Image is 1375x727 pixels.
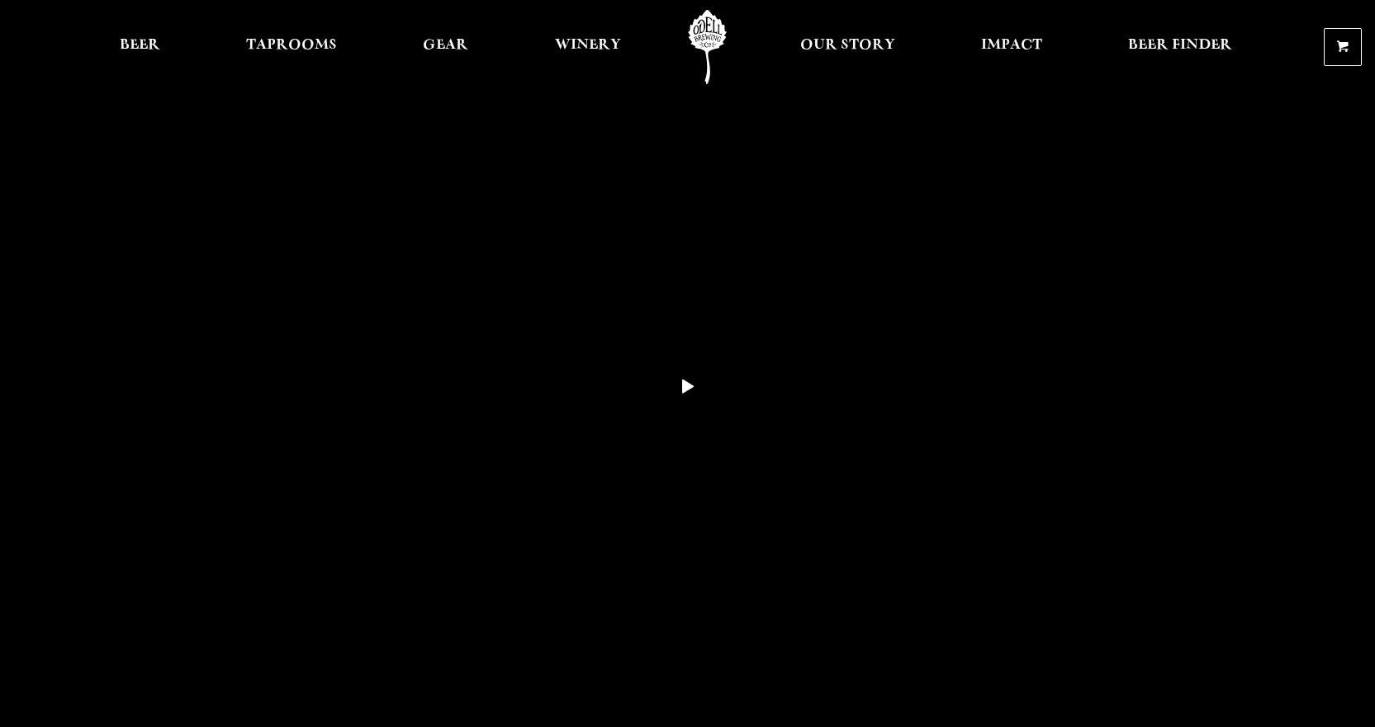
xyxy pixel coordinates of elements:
[109,10,171,84] a: Beer
[981,39,1042,52] span: Impact
[246,39,337,52] span: Taprooms
[423,39,468,52] span: Gear
[412,10,479,84] a: Gear
[800,39,895,52] span: Our Story
[970,10,1053,84] a: Impact
[120,39,160,52] span: Beer
[555,39,621,52] span: Winery
[789,10,906,84] a: Our Story
[1128,39,1232,52] span: Beer Finder
[676,10,738,84] a: Odell Home
[1117,10,1243,84] a: Beer Finder
[544,10,632,84] a: Winery
[235,10,348,84] a: Taprooms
